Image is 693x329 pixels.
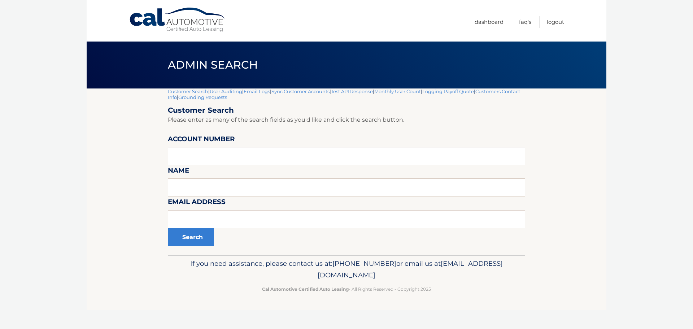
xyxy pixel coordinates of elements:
[374,88,421,94] a: Monthly User Count
[168,88,520,100] a: Customers Contact Info
[168,165,189,178] label: Name
[422,88,474,94] a: Logging Payoff Quote
[331,88,373,94] a: Test API Response
[244,88,270,94] a: Email Logs
[168,115,525,125] p: Please enter as many of the search fields as you'd like and click the search button.
[173,258,520,281] p: If you need assistance, please contact us at: or email us at
[168,228,214,246] button: Search
[547,16,564,28] a: Logout
[168,88,208,94] a: Customer Search
[178,94,227,100] a: Grounding Requests
[168,196,226,210] label: Email Address
[519,16,531,28] a: FAQ's
[129,7,226,33] a: Cal Automotive
[475,16,504,28] a: Dashboard
[168,58,258,72] span: Admin Search
[262,286,349,292] strong: Cal Automotive Certified Auto Leasing
[210,88,242,94] a: User Auditing
[332,259,396,268] span: [PHONE_NUMBER]
[168,106,525,115] h2: Customer Search
[271,88,330,94] a: Sync Customer Accounts
[168,134,235,147] label: Account Number
[168,88,525,255] div: | | | | | | | |
[173,285,520,293] p: - All Rights Reserved - Copyright 2025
